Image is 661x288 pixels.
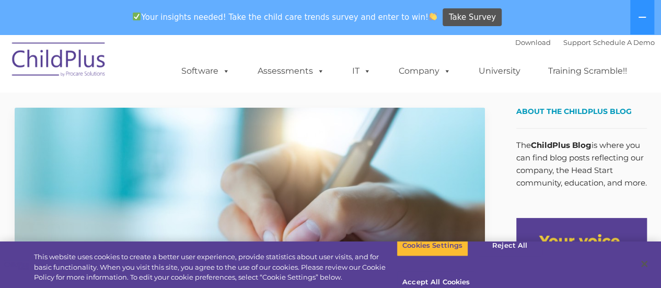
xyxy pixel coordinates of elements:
[129,7,442,27] span: Your insights needed! Take the child care trends survey and enter to win!
[593,38,655,47] a: Schedule A Demo
[515,38,551,47] a: Download
[563,38,591,47] a: Support
[516,107,632,116] span: About the ChildPlus Blog
[516,139,647,189] p: The is where you can find blog posts reflecting our company, the Head Start community, education,...
[477,235,542,257] button: Reject All
[449,8,496,27] span: Take Survey
[443,8,502,27] a: Take Survey
[133,13,141,20] img: ✅
[342,61,381,82] a: IT
[515,38,655,47] font: |
[171,61,240,82] a: Software
[34,252,397,283] div: This website uses cookies to create a better user experience, provide statistics about user visit...
[7,35,111,87] img: ChildPlus by Procare Solutions
[429,13,437,20] img: 👏
[538,61,637,82] a: Training Scramble!!
[633,252,656,275] button: Close
[531,140,592,150] strong: ChildPlus Blog
[388,61,461,82] a: Company
[247,61,335,82] a: Assessments
[397,235,468,257] button: Cookies Settings
[468,61,531,82] a: University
